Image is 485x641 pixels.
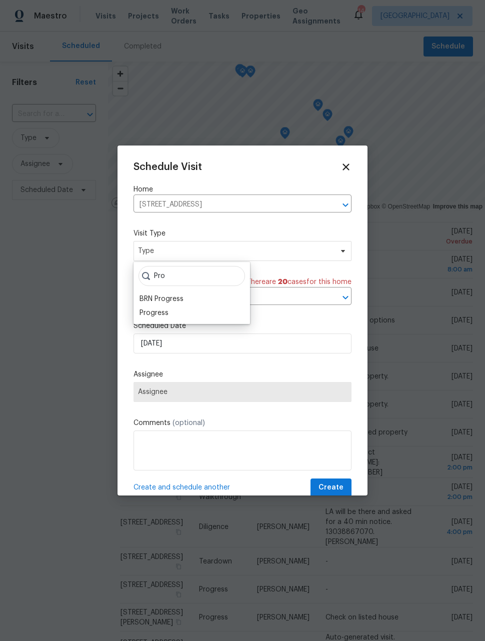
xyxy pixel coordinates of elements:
span: (optional) [172,419,205,426]
input: Enter in an address [133,197,323,212]
div: Progress [139,308,168,318]
button: Open [338,198,352,212]
div: BRN Progress [139,294,183,304]
label: Comments [133,418,351,428]
label: Visit Type [133,228,351,238]
span: Close [340,161,351,172]
button: Open [338,290,352,304]
label: Scheduled Date [133,321,351,331]
span: Assignee [138,388,347,396]
label: Home [133,184,351,194]
span: Create and schedule another [133,482,230,492]
button: Create [310,478,351,497]
input: M/D/YYYY [133,333,351,353]
label: Assignee [133,369,351,379]
span: Type [138,246,332,256]
span: There are case s for this home [246,277,351,287]
span: Schedule Visit [133,162,202,172]
span: 20 [278,278,287,285]
span: Create [318,481,343,494]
